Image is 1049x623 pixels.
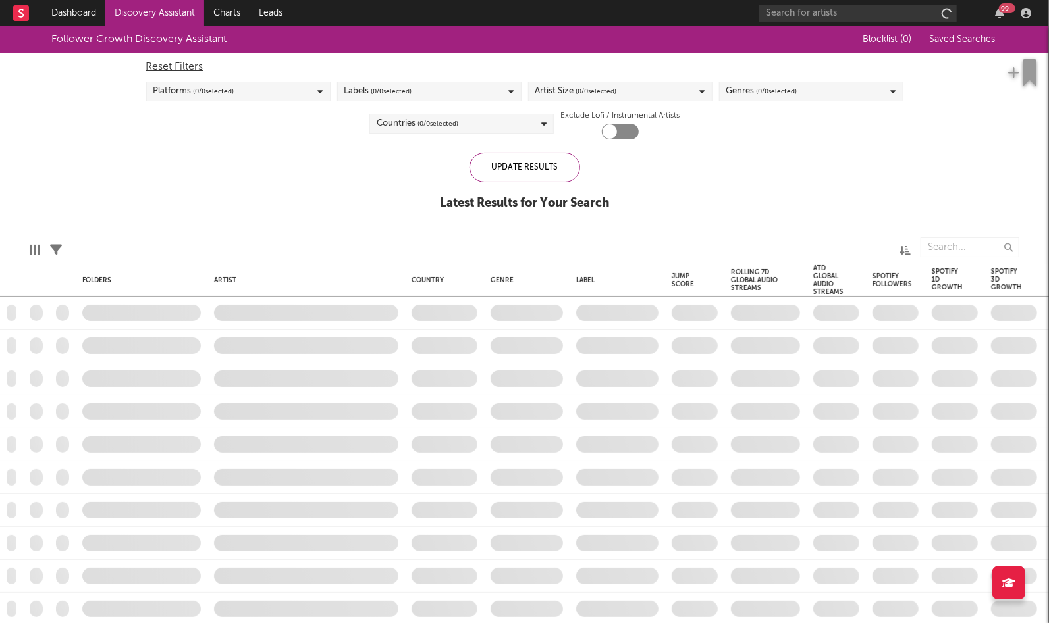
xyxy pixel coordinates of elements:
div: Spotify 3D Growth [991,268,1022,291]
div: Genres [726,84,797,99]
input: Search for artists [759,5,957,22]
div: Follower Growth Discovery Assistant [51,32,227,47]
div: 99 + [999,3,1015,13]
span: ( 0 ) [900,35,911,44]
div: Filters [50,231,62,269]
div: Reset Filters [146,59,903,75]
span: ( 0 / 0 selected) [371,84,412,99]
div: Latest Results for Your Search [440,195,609,211]
label: Exclude Lofi / Instrumental Artists [560,108,680,124]
button: Saved Searches [925,34,998,45]
input: Search... [921,237,1019,257]
span: Saved Searches [929,35,998,44]
span: ( 0 / 0 selected) [194,84,234,99]
div: Artist [214,276,392,284]
div: ATD Global Audio Streams [813,264,844,296]
div: Rolling 7D Global Audio Streams [731,268,780,292]
div: Update Results [470,153,580,182]
button: 99+ [995,8,1004,18]
div: Artist Size [535,84,617,99]
div: Countries [377,116,458,132]
div: Platforms [153,84,234,99]
span: ( 0 / 0 selected) [576,84,617,99]
div: Jump Score [672,272,698,288]
div: Spotify 1D Growth [932,268,963,291]
div: Label [576,276,652,284]
div: Country [412,276,471,284]
div: Genre [491,276,556,284]
span: ( 0 / 0 selected) [757,84,797,99]
div: Spotify Followers [873,272,912,288]
div: Folders [82,276,181,284]
div: Edit Columns [30,231,40,269]
div: Labels [344,84,412,99]
span: Blocklist [863,35,911,44]
span: ( 0 / 0 selected) [417,116,458,132]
